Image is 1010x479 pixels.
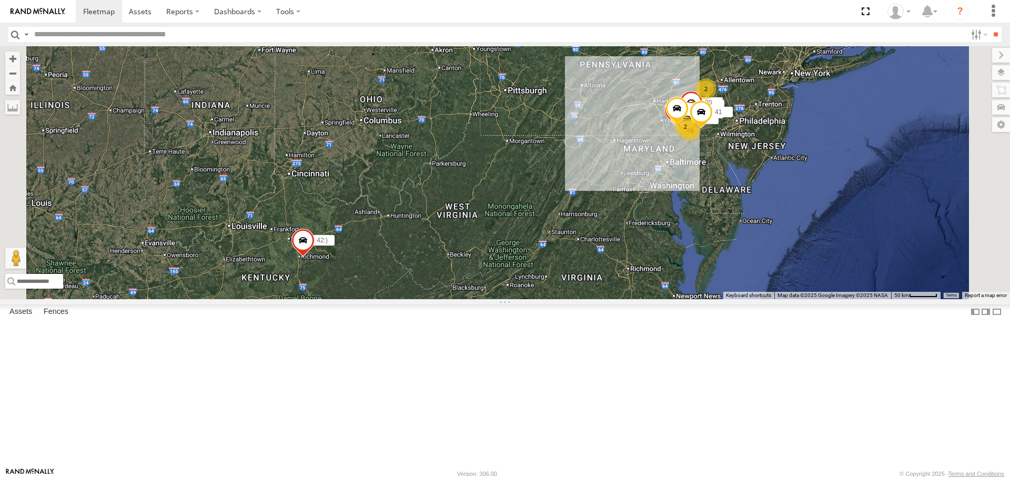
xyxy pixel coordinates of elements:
[967,27,989,42] label: Search Filter Options
[952,3,968,20] i: ?
[675,116,696,137] div: 2
[5,66,20,80] button: Zoom out
[38,305,74,320] label: Fences
[457,471,497,477] div: Version: 306.00
[4,305,37,320] label: Assets
[5,80,20,95] button: Zoom Home
[981,304,991,320] label: Dock Summary Table to the Right
[5,52,20,66] button: Zoom in
[22,27,31,42] label: Search Query
[891,292,941,299] button: Map Scale: 50 km per 50 pixels
[5,100,20,115] label: Measure
[900,471,1004,477] div: © Copyright 2025 -
[970,304,981,320] label: Dock Summary Table to the Left
[992,304,1002,320] label: Hide Summary Table
[5,248,26,269] button: Drag Pegman onto the map to open Street View
[946,293,957,297] a: Terms (opens in new tab)
[884,4,914,19] div: Chris Burkhart
[726,292,771,299] button: Keyboard shortcuts
[6,468,54,479] a: Visit our Website
[11,8,65,15] img: rand-logo.svg
[317,237,328,244] span: 42:)
[965,292,1007,298] a: Report a map error
[894,292,909,298] span: 50 km
[695,78,716,99] div: 2
[777,292,888,298] span: Map data ©2025 Google Imagery ©2025 NASA
[992,117,1010,132] label: Map Settings
[715,109,722,116] span: 41
[948,471,1004,477] a: Terms and Conditions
